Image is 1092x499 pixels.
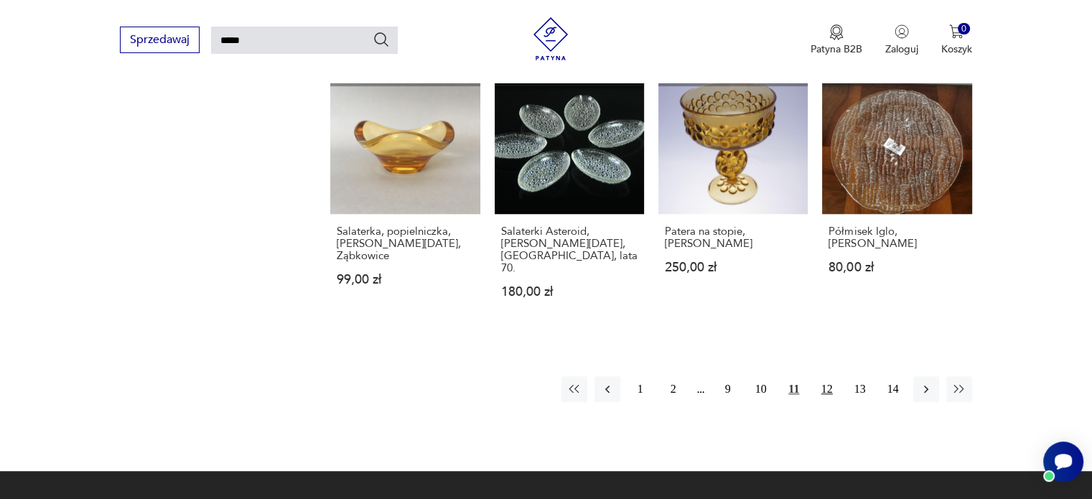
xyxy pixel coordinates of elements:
button: 13 [847,376,873,402]
button: 14 [880,376,906,402]
a: Produkt wyprzedanyPółmisek Iglo, Eryka Trzewik-DrostPółmisek Iglo, [PERSON_NAME]80,00 zł [822,65,971,326]
button: 0Koszyk [941,24,972,56]
p: 80,00 zł [829,261,965,274]
button: 9 [715,376,741,402]
img: Ikona medalu [829,24,844,40]
a: Produkt wyprzedanySalaterki Asteroid, Jan Sylwester Drost, Polska, lata 70.Salaterki Asteroid, [P... [495,65,644,326]
a: Produkt wyprzedanyPatera na stopie, Eryka Trzewik-DrostPatera na stopie, [PERSON_NAME]250,00 zł [658,65,808,326]
div: 0 [958,23,970,35]
a: Sprzedawaj [120,36,200,46]
button: 12 [814,376,840,402]
button: 10 [748,376,774,402]
img: Ikonka użytkownika [895,24,909,39]
button: Sprzedawaj [120,27,200,53]
p: 99,00 zł [337,274,473,286]
button: Szukaj [373,31,390,48]
iframe: Smartsupp widget button [1043,442,1083,482]
button: 2 [661,376,686,402]
img: Ikona koszyka [949,24,963,39]
button: 1 [627,376,653,402]
button: Zaloguj [885,24,918,56]
h3: Półmisek Iglo, [PERSON_NAME] [829,225,965,250]
button: 11 [781,376,807,402]
h3: Patera na stopie, [PERSON_NAME] [665,225,801,250]
img: Patyna - sklep z meblami i dekoracjami vintage [529,17,572,60]
a: Produkt wyprzedanySalaterka, popielniczka, Jan Sylwester Drost, ZąbkowiceSalaterka, popielniczka,... [330,65,480,326]
p: 250,00 zł [665,261,801,274]
h3: Salaterki Asteroid, [PERSON_NAME][DATE], [GEOGRAPHIC_DATA], lata 70. [501,225,638,274]
button: Patyna B2B [811,24,862,56]
p: 180,00 zł [501,286,638,298]
p: Patyna B2B [811,42,862,56]
h3: Salaterka, popielniczka, [PERSON_NAME][DATE], Ząbkowice [337,225,473,262]
a: Ikona medaluPatyna B2B [811,24,862,56]
p: Zaloguj [885,42,918,56]
p: Koszyk [941,42,972,56]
